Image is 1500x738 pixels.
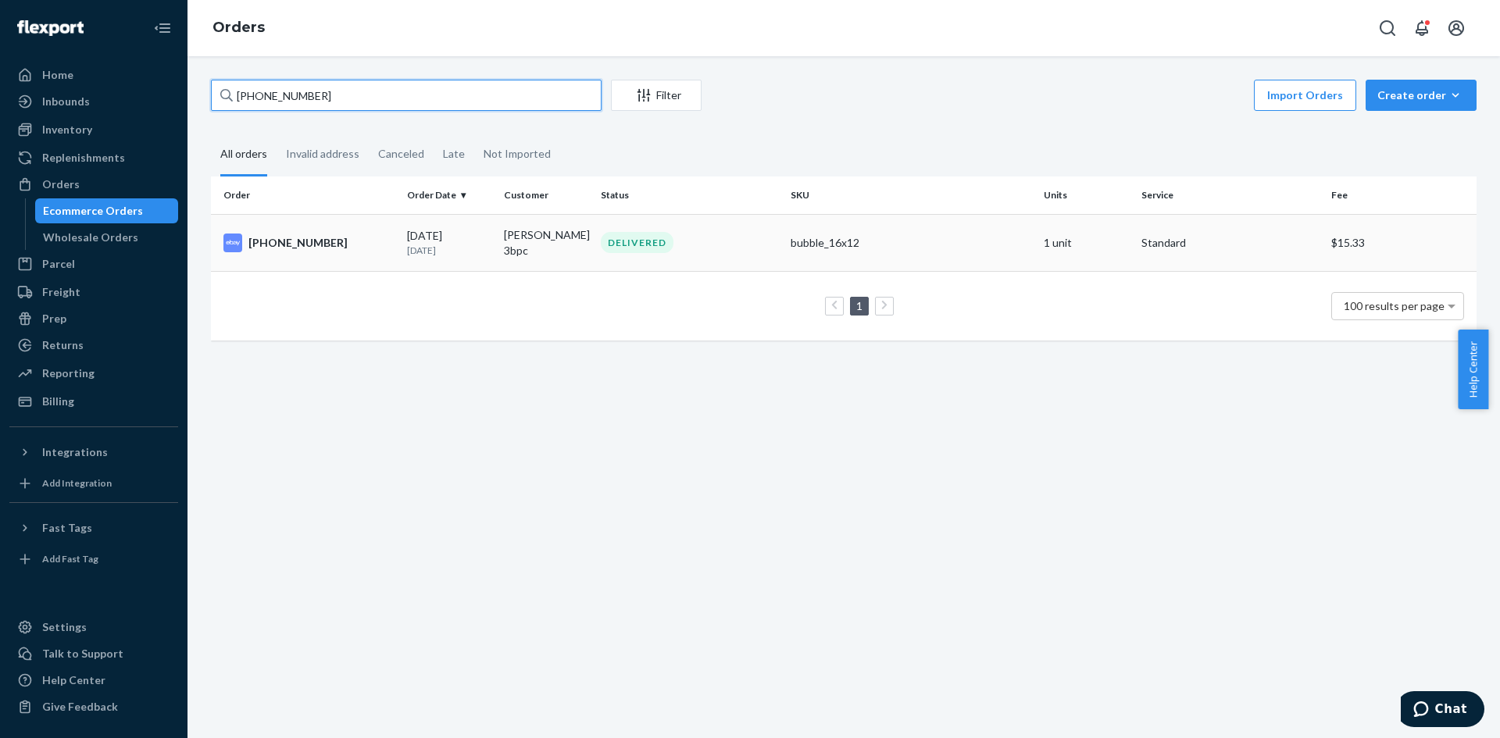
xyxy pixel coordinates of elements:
[35,198,179,223] a: Ecommerce Orders
[504,188,588,201] div: Customer
[1325,214,1477,271] td: $15.33
[211,176,401,214] th: Order
[42,365,95,381] div: Reporting
[42,394,74,409] div: Billing
[9,117,178,142] a: Inventory
[9,361,178,386] a: Reporting
[791,235,1031,251] div: bubble_16x12
[1325,176,1477,214] th: Fee
[9,515,178,540] button: Fast Tags
[784,176,1037,214] th: SKU
[401,176,498,214] th: Order Date
[42,476,112,490] div: Add Integration
[407,228,491,257] div: [DATE]
[498,214,595,271] td: [PERSON_NAME] 3bpc
[42,699,118,715] div: Give Feedback
[200,5,277,51] ol: breadcrumbs
[407,244,491,257] p: [DATE]
[9,172,178,197] a: Orders
[42,520,92,536] div: Fast Tags
[9,668,178,693] a: Help Center
[1372,12,1403,44] button: Open Search Box
[611,80,702,111] button: Filter
[43,203,143,219] div: Ecommerce Orders
[42,311,66,326] div: Prep
[9,694,178,719] button: Give Feedback
[42,444,108,460] div: Integrations
[1366,80,1477,111] button: Create order
[42,256,75,272] div: Parcel
[443,134,465,174] div: Late
[286,134,359,174] div: Invalid address
[212,19,265,36] a: Orders
[9,471,178,496] a: Add Integration
[147,12,178,44] button: Close Navigation
[42,646,123,661] div: Talk to Support
[1141,235,1319,251] p: Standard
[595,176,784,214] th: Status
[378,134,424,174] div: Canceled
[211,80,602,111] input: Search orders
[1458,330,1488,409] button: Help Center
[9,389,178,414] a: Billing
[9,547,178,572] a: Add Fast Tag
[9,615,178,640] a: Settings
[223,234,395,252] div: [PHONE_NUMBER]
[1441,12,1472,44] button: Open account menu
[1135,176,1325,214] th: Service
[9,440,178,465] button: Integrations
[42,122,92,137] div: Inventory
[42,94,90,109] div: Inbounds
[35,225,179,250] a: Wholesale Orders
[42,619,87,635] div: Settings
[42,672,105,688] div: Help Center
[612,87,701,103] div: Filter
[1344,299,1445,312] span: 100 results per page
[9,62,178,87] a: Home
[9,333,178,358] a: Returns
[1254,80,1356,111] button: Import Orders
[1037,214,1134,271] td: 1 unit
[42,67,73,83] div: Home
[220,134,267,176] div: All orders
[1401,691,1484,730] iframe: Opens a widget where you can chat to one of our agents
[9,641,178,666] button: Talk to Support
[484,134,551,174] div: Not Imported
[9,306,178,331] a: Prep
[42,337,84,353] div: Returns
[1377,87,1465,103] div: Create order
[9,145,178,170] a: Replenishments
[42,150,125,166] div: Replenishments
[17,20,84,36] img: Flexport logo
[1406,12,1437,44] button: Open notifications
[1037,176,1134,214] th: Units
[42,176,80,192] div: Orders
[601,232,673,253] div: DELIVERED
[853,299,866,312] a: Page 1 is your current page
[9,280,178,305] a: Freight
[43,230,138,245] div: Wholesale Orders
[42,552,98,565] div: Add Fast Tag
[9,251,178,276] a: Parcel
[9,89,178,114] a: Inbounds
[42,284,80,300] div: Freight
